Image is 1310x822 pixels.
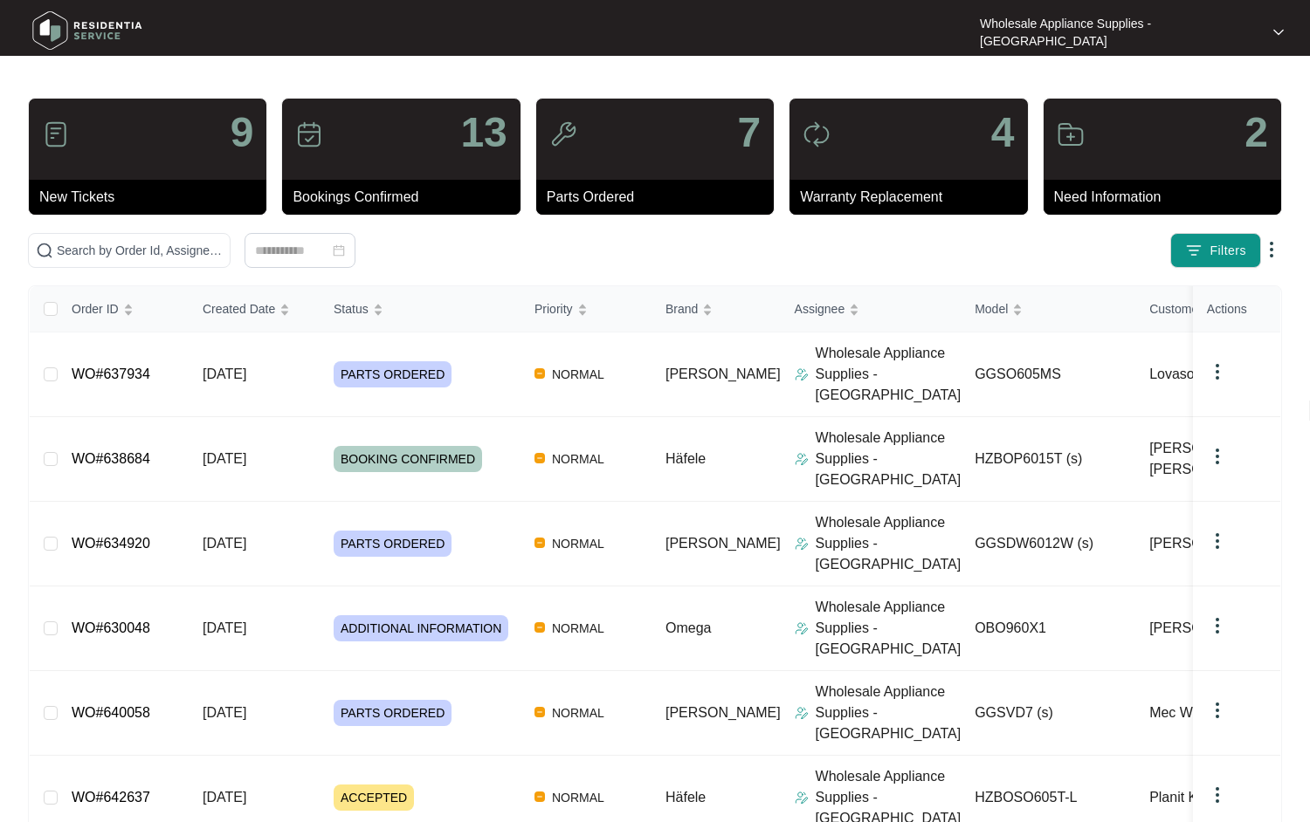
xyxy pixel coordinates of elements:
[1207,446,1228,467] img: dropdown arrow
[1193,286,1280,332] th: Actions
[1210,242,1246,260] span: Filters
[795,367,809,381] img: Assigner Icon
[334,299,369,319] span: Status
[665,620,711,635] span: Omega
[816,597,962,660] p: Wholesale Appliance Supplies - [GEOGRAPHIC_DATA]
[39,187,266,208] p: New Tickets
[203,299,275,319] span: Created Date
[816,343,962,406] p: Wholesale Appliance Supplies - [GEOGRAPHIC_DATA]
[1149,364,1269,385] span: Lovasoa Andriam...
[1149,299,1238,319] span: Customer Name
[334,361,452,387] span: PARTS ORDERED
[72,620,150,635] a: WO#630048
[72,299,119,319] span: Order ID
[203,451,246,466] span: [DATE]
[1149,787,1242,808] span: Planit Kitchens
[1244,112,1268,154] p: 2
[460,112,507,154] p: 13
[665,299,698,319] span: Brand
[1207,531,1228,551] img: dropdown arrow
[334,700,452,726] span: PARTS ORDERED
[320,286,521,332] th: Status
[803,120,831,148] img: icon
[1149,533,1265,554] span: [PERSON_NAME]
[1207,784,1228,805] img: dropdown arrow
[42,120,70,148] img: icon
[545,787,611,808] span: NORMAL
[1149,702,1238,723] span: Mec Willcocks
[1207,361,1228,382] img: dropdown arrow
[293,187,520,208] p: Bookings Confirmed
[961,502,1135,586] td: GGSDW6012W (s)
[816,428,962,490] p: Wholesale Appliance Supplies - [GEOGRAPHIC_DATA]
[800,187,1027,208] p: Warranty Replacement
[545,702,611,723] span: NORMAL
[961,332,1135,417] td: GGSO605MS
[665,705,781,720] span: [PERSON_NAME]
[1207,615,1228,636] img: dropdown arrow
[334,531,452,557] span: PARTS ORDERED
[189,286,320,332] th: Created Date
[72,790,150,805] a: WO#642637
[334,446,482,472] span: BOOKING CONFIRMED
[534,707,545,717] img: Vercel Logo
[1057,120,1085,148] img: icon
[203,620,246,635] span: [DATE]
[1261,239,1282,260] img: dropdown arrow
[534,453,545,463] img: Vercel Logo
[521,286,652,332] th: Priority
[795,299,845,319] span: Assignee
[816,682,962,744] p: Wholesale Appliance Supplies - [GEOGRAPHIC_DATA]
[665,451,706,466] span: Häfele
[737,112,761,154] p: 7
[534,299,573,319] span: Priority
[665,790,706,805] span: Häfele
[795,537,809,551] img: Assigner Icon
[545,364,611,385] span: NORMAL
[1273,28,1284,37] img: dropdown arrow
[203,366,246,381] span: [DATE]
[72,705,150,720] a: WO#640058
[295,120,323,148] img: icon
[57,241,223,260] input: Search by Order Id, Assignee Name, Customer Name, Brand and Model
[1185,242,1203,259] img: filter icon
[795,452,809,466] img: Assigner Icon
[1054,187,1281,208] p: Need Information
[781,286,962,332] th: Assignee
[816,512,962,575] p: Wholesale Appliance Supplies - [GEOGRAPHIC_DATA]
[203,536,246,551] span: [DATE]
[961,417,1135,502] td: HZBOP6015T (s)
[545,533,611,554] span: NORMAL
[547,187,774,208] p: Parts Ordered
[961,671,1135,756] td: GGSVD7 (s)
[795,791,809,805] img: Assigner Icon
[334,784,414,811] span: ACCEPTED
[1149,438,1292,480] span: [PERSON_NAME] [PERSON_NAME]...
[534,622,545,633] img: Vercel Logo
[203,705,246,720] span: [DATE]
[334,615,508,641] span: ADDITIONAL INFORMATION
[534,538,545,548] img: Vercel Logo
[665,366,781,381] span: [PERSON_NAME]
[1149,618,1265,639] span: [PERSON_NAME]
[545,449,611,469] span: NORMAL
[72,536,150,551] a: WO#634920
[26,4,148,57] img: residentia service logo
[975,299,1008,319] span: Model
[549,120,577,148] img: icon
[36,242,53,259] img: search-icon
[534,368,545,379] img: Vercel Logo
[961,586,1135,671] td: OBO960X1
[795,621,809,635] img: Assigner Icon
[991,112,1015,154] p: 4
[980,15,1258,50] p: Wholesale Appliance Supplies - [GEOGRAPHIC_DATA]
[72,451,150,466] a: WO#638684
[665,536,781,551] span: [PERSON_NAME]
[58,286,189,332] th: Order ID
[72,366,150,381] a: WO#637934
[795,706,809,720] img: Assigner Icon
[231,112,254,154] p: 9
[534,791,545,802] img: Vercel Logo
[1170,233,1261,268] button: filter iconFilters
[652,286,781,332] th: Brand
